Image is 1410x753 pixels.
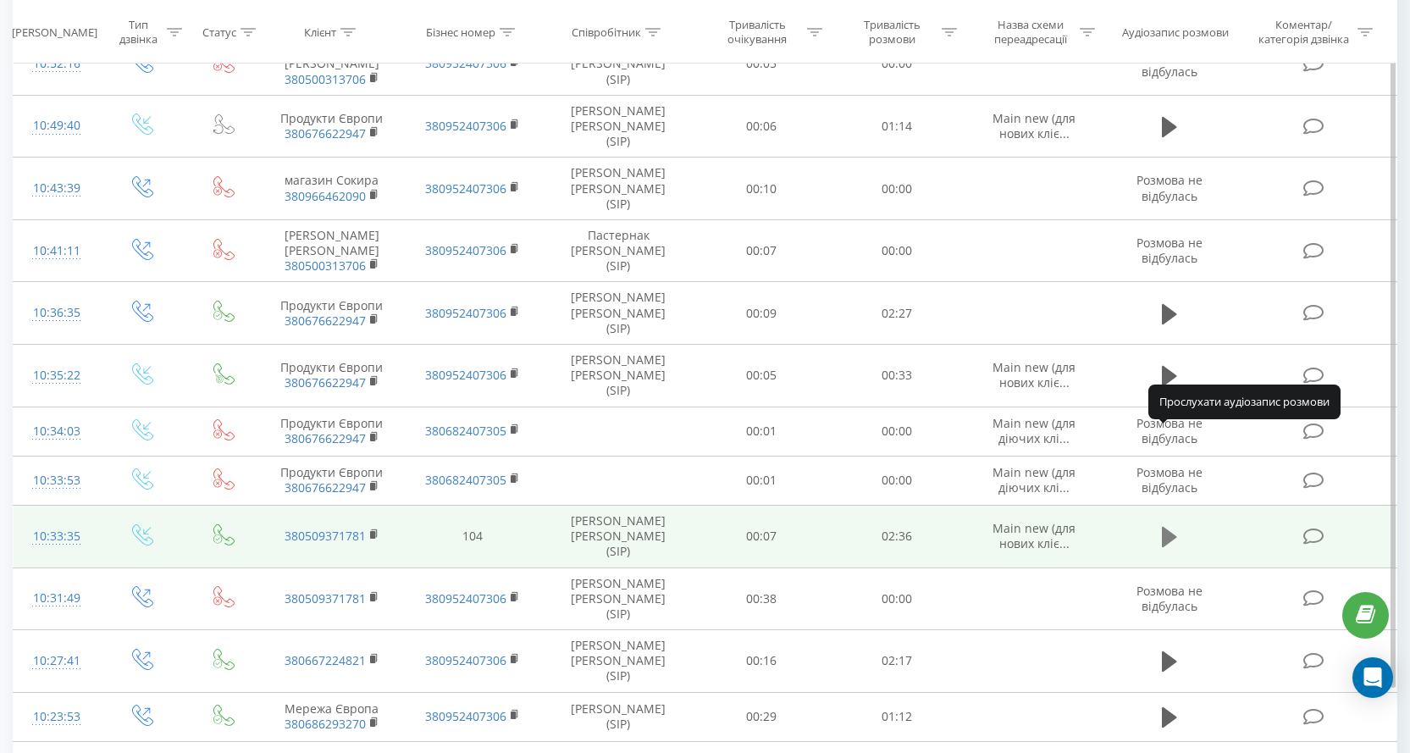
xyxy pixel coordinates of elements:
[285,188,366,204] a: 380966462090
[30,172,83,205] div: 10:43:39
[1136,235,1203,266] span: Розмова не відбулась
[262,456,402,505] td: Продукти Європи
[829,95,965,158] td: 01:14
[262,219,402,282] td: [PERSON_NAME] [PERSON_NAME]
[30,296,83,329] div: 10:36:35
[285,716,366,732] a: 380686293270
[694,219,829,282] td: 00:07
[30,582,83,615] div: 10:31:49
[543,95,694,158] td: [PERSON_NAME] [PERSON_NAME] (SIP)
[1254,18,1353,47] div: Коментар/категорія дзвінка
[829,158,965,220] td: 00:00
[114,18,162,47] div: Тип дзвінка
[694,456,829,505] td: 00:01
[1136,47,1203,79] span: Розмова не відбулась
[30,700,83,734] div: 10:23:53
[829,282,965,345] td: 02:27
[993,520,1075,551] span: Main new (для нових кліє...
[543,568,694,630] td: [PERSON_NAME] [PERSON_NAME] (SIP)
[993,415,1075,446] span: Main new (для діючих клі...
[262,158,402,220] td: магазин Сокира
[829,505,965,568] td: 02:36
[694,158,829,220] td: 00:10
[285,125,366,141] a: 380676622947
[425,55,506,71] a: 380952407306
[847,18,937,47] div: Тривалість розмови
[985,18,1075,47] div: Назва схеми переадресації
[12,25,97,39] div: [PERSON_NAME]
[30,464,83,497] div: 10:33:53
[30,235,83,268] div: 10:41:11
[285,71,366,87] a: 380500313706
[1136,415,1203,446] span: Розмова не відбулась
[1136,583,1203,614] span: Розмова не відбулась
[425,423,506,439] a: 380682407305
[30,47,83,80] div: 10:52:16
[285,590,366,606] a: 380509371781
[262,345,402,407] td: Продукти Європи
[285,374,366,390] a: 380676622947
[694,95,829,158] td: 00:06
[694,345,829,407] td: 00:05
[829,630,965,693] td: 02:17
[694,692,829,741] td: 00:29
[694,568,829,630] td: 00:38
[425,590,506,606] a: 380952407306
[285,430,366,446] a: 380676622947
[30,109,83,142] div: 10:49:40
[262,95,402,158] td: Продукти Європи
[30,415,83,448] div: 10:34:03
[262,282,402,345] td: Продукти Європи
[543,692,694,741] td: [PERSON_NAME] (SIP)
[543,505,694,568] td: [PERSON_NAME] [PERSON_NAME] (SIP)
[425,367,506,383] a: 380952407306
[425,118,506,134] a: 380952407306
[993,359,1075,390] span: Main new (для нових кліє...
[543,219,694,282] td: Пастернак [PERSON_NAME] (SIP)
[202,25,236,39] div: Статус
[829,345,965,407] td: 00:33
[1136,464,1203,496] span: Розмова не відбулась
[543,630,694,693] td: [PERSON_NAME] [PERSON_NAME] (SIP)
[829,568,965,630] td: 00:00
[572,25,641,39] div: Співробітник
[543,33,694,96] td: Пастернак [PERSON_NAME] (SIP)
[543,282,694,345] td: [PERSON_NAME] [PERSON_NAME] (SIP)
[829,33,965,96] td: 00:00
[285,257,366,274] a: 380500313706
[425,472,506,488] a: 380682407305
[285,652,366,668] a: 380667224821
[694,630,829,693] td: 00:16
[425,242,506,258] a: 380952407306
[425,305,506,321] a: 380952407306
[262,33,402,96] td: [PERSON_NAME] [PERSON_NAME]
[425,180,506,197] a: 380952407306
[402,505,543,568] td: 104
[829,456,965,505] td: 00:00
[694,407,829,456] td: 00:01
[829,692,965,741] td: 01:12
[425,652,506,668] a: 380952407306
[993,110,1075,141] span: Main new (для нових кліє...
[1122,25,1229,39] div: Аудіозапис розмови
[30,359,83,392] div: 10:35:22
[262,407,402,456] td: Продукти Європи
[829,407,965,456] td: 00:00
[712,18,803,47] div: Тривалість очікування
[285,313,366,329] a: 380676622947
[285,479,366,496] a: 380676622947
[425,708,506,724] a: 380952407306
[304,25,336,39] div: Клієнт
[829,219,965,282] td: 00:00
[262,692,402,741] td: Мережа Європа
[543,158,694,220] td: [PERSON_NAME] [PERSON_NAME] (SIP)
[30,520,83,553] div: 10:33:35
[1352,657,1393,698] div: Open Intercom Messenger
[426,25,495,39] div: Бізнес номер
[543,345,694,407] td: [PERSON_NAME] [PERSON_NAME] (SIP)
[694,282,829,345] td: 00:09
[993,464,1075,496] span: Main new (для діючих клі...
[694,505,829,568] td: 00:07
[285,528,366,544] a: 380509371781
[1148,385,1341,418] div: Прослухати аудіозапис розмови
